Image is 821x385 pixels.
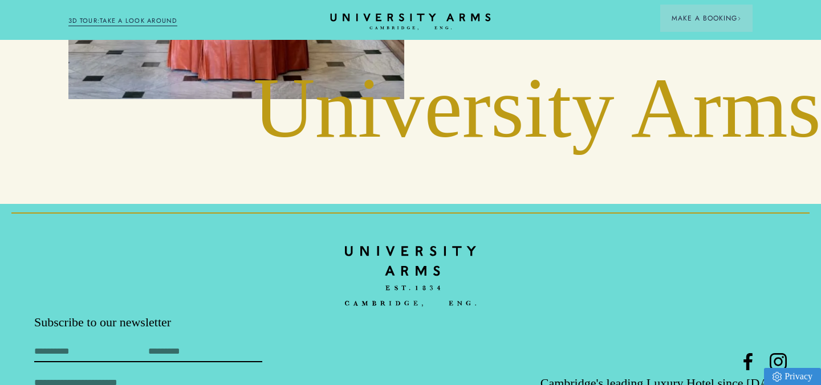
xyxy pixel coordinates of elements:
img: Arrow icon [737,17,741,21]
a: Facebook [739,353,757,370]
a: Instagram [770,353,787,370]
a: Home [345,238,476,314]
img: bc90c398f2f6aa16c3ede0e16ee64a97.svg [345,238,476,314]
span: Make a Booking [672,13,741,23]
a: Privacy [764,368,821,385]
a: Home [328,13,493,31]
img: Privacy [773,372,782,382]
a: 3D TOUR:TAKE A LOOK AROUND [68,16,177,26]
button: Make a BookingArrow icon [660,5,753,32]
p: Subscribe to our newsletter [34,314,285,331]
